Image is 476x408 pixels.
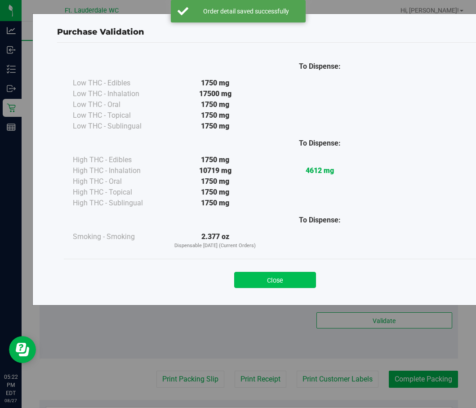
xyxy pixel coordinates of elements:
div: To Dispense: [267,215,372,226]
div: High THC - Edibles [73,155,163,165]
div: 1750 mg [163,99,267,110]
div: 1750 mg [163,78,267,89]
div: High THC - Sublingual [73,198,163,208]
div: To Dispense: [267,138,372,149]
div: 10719 mg [163,165,267,176]
div: Low THC - Topical [73,110,163,121]
span: Purchase Validation [57,27,144,37]
div: 1750 mg [163,176,267,187]
div: 1750 mg [163,187,267,198]
div: 17500 mg [163,89,267,99]
div: 2.377 oz [163,231,267,250]
div: Low THC - Oral [73,99,163,110]
div: Smoking - Smoking [73,231,163,242]
iframe: Resource center [9,336,36,363]
div: 1750 mg [163,121,267,132]
button: Close [234,272,316,288]
div: Order detail saved successfully [193,7,299,16]
div: 1750 mg [163,155,267,165]
div: 1750 mg [163,198,267,208]
div: Low THC - Sublingual [73,121,163,132]
div: High THC - Inhalation [73,165,163,176]
div: To Dispense: [267,61,372,72]
p: Dispensable [DATE] (Current Orders) [163,242,267,250]
strong: 4612 mg [306,166,334,175]
div: Low THC - Edibles [73,78,163,89]
div: 1750 mg [163,110,267,121]
div: Low THC - Inhalation [73,89,163,99]
div: High THC - Topical [73,187,163,198]
div: High THC - Oral [73,176,163,187]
